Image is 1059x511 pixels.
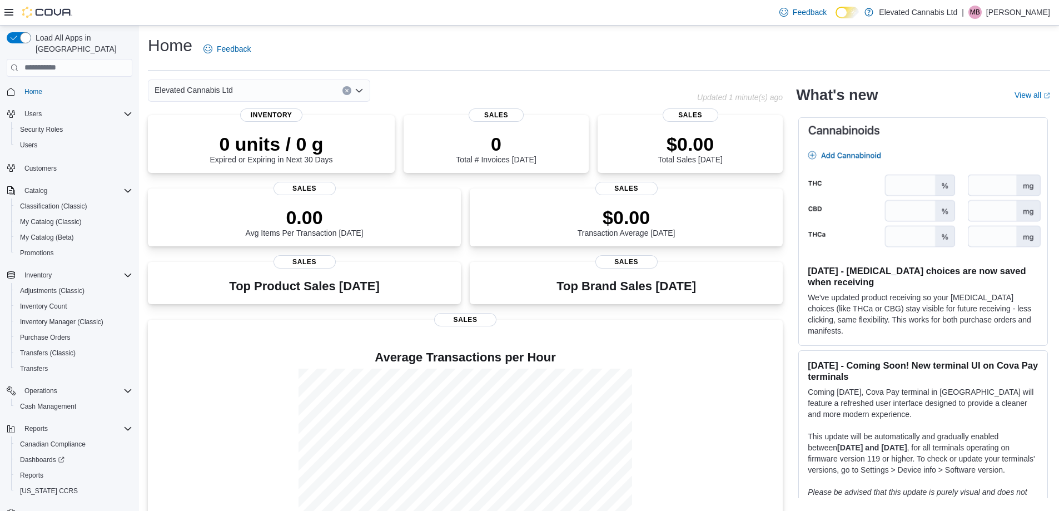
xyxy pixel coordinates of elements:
a: Classification (Classic) [16,200,92,213]
span: Sales [595,182,658,195]
img: Cova [22,7,72,18]
span: Users [24,110,42,118]
span: Load All Apps in [GEOGRAPHIC_DATA] [31,32,132,54]
a: Dashboards [16,453,69,467]
p: $0.00 [658,133,722,155]
a: Inventory Count [16,300,72,313]
span: Users [16,138,132,152]
a: Customers [20,162,61,175]
button: Canadian Compliance [11,436,137,452]
span: Classification (Classic) [20,202,87,211]
span: Catalog [24,186,47,195]
span: Reports [16,469,132,482]
span: Inventory [240,108,302,122]
button: Promotions [11,245,137,261]
p: [PERSON_NAME] [986,6,1050,19]
span: Washington CCRS [16,484,132,498]
span: Feedback [793,7,827,18]
span: Dashboards [16,453,132,467]
span: Security Roles [20,125,63,134]
h3: Top Brand Sales [DATE] [556,280,696,293]
span: Users [20,141,37,150]
div: Transaction Average [DATE] [578,206,675,237]
a: View allExternal link [1015,91,1050,100]
a: [US_STATE] CCRS [16,484,82,498]
span: Feedback [217,43,251,54]
span: Inventory Count [16,300,132,313]
h1: Home [148,34,192,57]
a: Purchase Orders [16,331,75,344]
p: Coming [DATE], Cova Pay terminal in [GEOGRAPHIC_DATA] will feature a refreshed user interface des... [808,386,1038,420]
span: Home [24,87,42,96]
a: Feedback [775,1,831,23]
a: Feedback [199,38,255,60]
span: Canadian Compliance [20,440,86,449]
button: Reports [11,468,137,483]
span: Operations [24,386,57,395]
h2: What's new [796,86,878,104]
p: 0 [456,133,536,155]
strong: [DATE] and [DATE] [837,443,907,452]
span: Security Roles [16,123,132,136]
button: Transfers [11,361,137,376]
span: Sales [434,313,496,326]
span: Classification (Classic) [16,200,132,213]
span: Promotions [20,249,54,257]
a: Home [20,85,47,98]
span: Sales [595,255,658,269]
button: Operations [2,383,137,399]
span: Home [20,85,132,98]
p: This update will be automatically and gradually enabled between , for all terminals operating on ... [808,431,1038,475]
button: Clear input [342,86,351,95]
span: Sales [469,108,524,122]
button: Cash Management [11,399,137,414]
button: Classification (Classic) [11,199,137,214]
span: Transfers [16,362,132,375]
button: Transfers (Classic) [11,345,137,361]
span: Catalog [20,184,132,197]
button: My Catalog (Classic) [11,214,137,230]
h3: Top Product Sales [DATE] [229,280,379,293]
span: Adjustments (Classic) [16,284,132,297]
h3: [DATE] - Coming Soon! New terminal UI on Cova Pay terminals [808,360,1038,382]
p: 0.00 [246,206,364,229]
span: Purchase Orders [20,333,71,342]
p: $0.00 [578,206,675,229]
h4: Average Transactions per Hour [157,351,774,364]
button: Users [11,137,137,153]
a: Promotions [16,246,58,260]
button: Inventory Manager (Classic) [11,314,137,330]
button: Adjustments (Classic) [11,283,137,299]
button: Operations [20,384,62,398]
button: Catalog [20,184,52,197]
button: Inventory Count [11,299,137,314]
p: Elevated Cannabis Ltd [879,6,957,19]
button: Home [2,83,137,100]
button: Catalog [2,183,137,199]
span: Customers [20,161,132,175]
input: Dark Mode [836,7,859,18]
span: My Catalog (Classic) [20,217,82,226]
span: [US_STATE] CCRS [20,487,78,495]
span: Promotions [16,246,132,260]
p: 0 units / 0 g [210,133,333,155]
span: Adjustments (Classic) [20,286,84,295]
button: Security Roles [11,122,137,137]
a: Transfers [16,362,52,375]
span: Inventory [24,271,52,280]
div: Matthew Bolton [968,6,982,19]
div: Avg Items Per Transaction [DATE] [246,206,364,237]
a: Inventory Manager (Classic) [16,315,108,329]
a: Cash Management [16,400,81,413]
a: Adjustments (Classic) [16,284,89,297]
span: Dashboards [20,455,64,464]
button: My Catalog (Beta) [11,230,137,245]
p: We've updated product receiving so your [MEDICAL_DATA] choices (like THCa or CBG) stay visible fo... [808,292,1038,336]
button: Reports [2,421,137,436]
span: Transfers (Classic) [16,346,132,360]
button: Customers [2,160,137,176]
a: My Catalog (Classic) [16,215,86,229]
button: Reports [20,422,52,435]
span: My Catalog (Beta) [16,231,132,244]
button: Inventory [2,267,137,283]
